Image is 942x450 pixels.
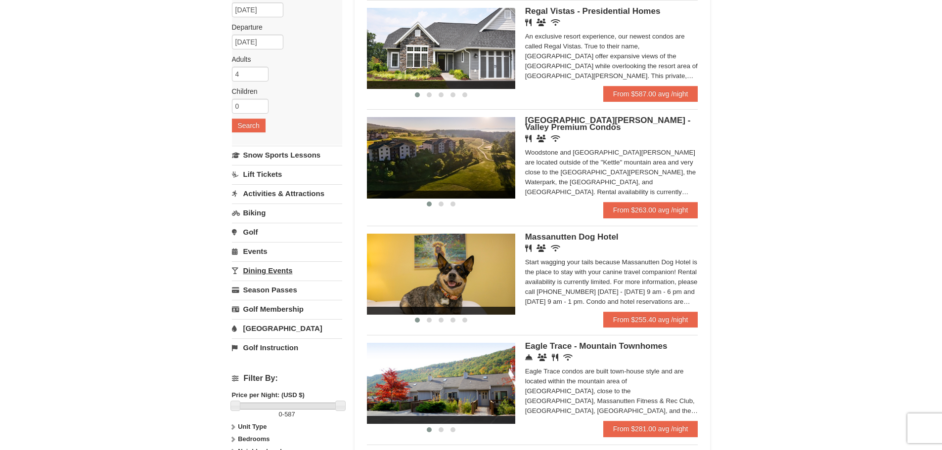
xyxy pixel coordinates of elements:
[525,32,698,81] div: An exclusive resort experience, our newest condos are called Regal Vistas. True to their name, [G...
[232,409,342,419] label: -
[525,232,619,242] span: Massanutten Dog Hotel
[525,6,661,16] span: Regal Vistas - Presidential Homes
[232,165,342,183] a: Lift Tickets
[232,300,342,318] a: Golf Membership
[603,86,698,102] a: From $587.00 avg /night
[525,19,532,26] i: Restaurant
[525,354,533,361] i: Concierge Desk
[232,374,342,383] h4: Filter By:
[232,319,342,337] a: [GEOGRAPHIC_DATA]
[238,423,267,430] strong: Unit Type
[525,116,691,132] span: [GEOGRAPHIC_DATA][PERSON_NAME] - Valley Premium Condos
[537,19,546,26] i: Banquet Facilities
[232,54,335,64] label: Adults
[279,410,282,418] span: 0
[525,135,532,142] i: Restaurant
[538,354,547,361] i: Conference Facilities
[232,338,342,357] a: Golf Instruction
[232,119,266,132] button: Search
[603,202,698,218] a: From $263.00 avg /night
[537,135,546,142] i: Banquet Facilities
[284,410,295,418] span: 587
[232,22,335,32] label: Departure
[525,367,698,416] div: Eagle Trace condos are built town-house style and are located within the mountain area of [GEOGRA...
[232,281,342,299] a: Season Passes
[537,245,546,252] i: Banquet Facilities
[563,354,573,361] i: Wireless Internet (free)
[551,245,560,252] i: Wireless Internet (free)
[603,312,698,327] a: From $255.40 avg /night
[232,86,335,96] label: Children
[551,135,560,142] i: Wireless Internet (free)
[232,223,342,241] a: Golf
[232,261,342,280] a: Dining Events
[525,148,698,197] div: Woodstone and [GEOGRAPHIC_DATA][PERSON_NAME] are located outside of the "Kettle" mountain area an...
[232,146,342,164] a: Snow Sports Lessons
[238,435,269,443] strong: Bedrooms
[232,204,342,222] a: Biking
[525,341,668,351] span: Eagle Trace - Mountain Townhomes
[232,391,305,399] strong: Price per Night: (USD $)
[551,19,560,26] i: Wireless Internet (free)
[552,354,558,361] i: Restaurant
[232,242,342,260] a: Events
[603,421,698,437] a: From $281.00 avg /night
[525,245,532,252] i: Restaurant
[232,184,342,203] a: Activities & Attractions
[525,257,698,307] div: Start wagging your tails because Massanutten Dog Hotel is the place to stay with your canine trav...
